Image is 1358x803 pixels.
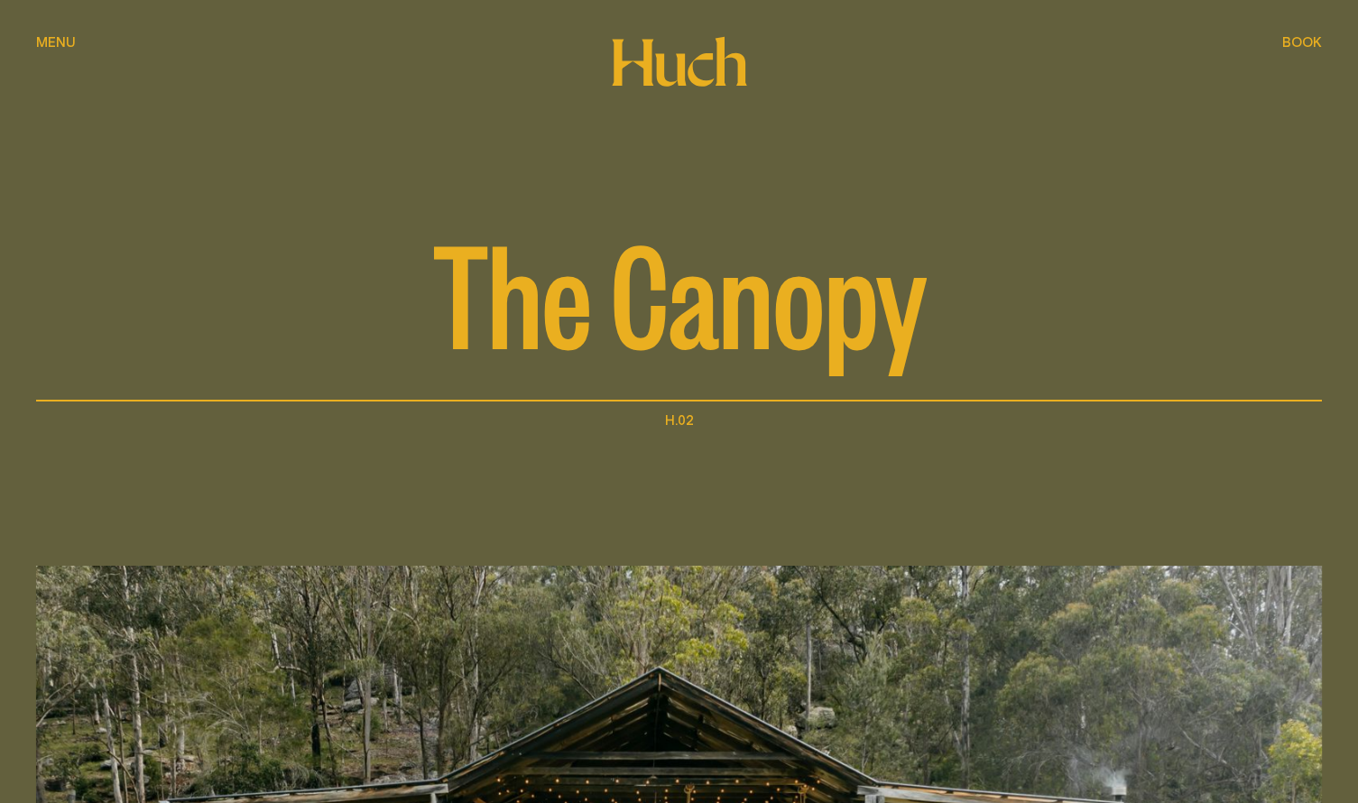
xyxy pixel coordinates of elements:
[36,32,76,54] button: show menu
[665,409,694,430] h1: H.02
[1282,35,1322,49] span: Book
[432,217,927,362] span: The Canopy
[36,35,76,49] span: Menu
[1282,32,1322,54] button: show booking tray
